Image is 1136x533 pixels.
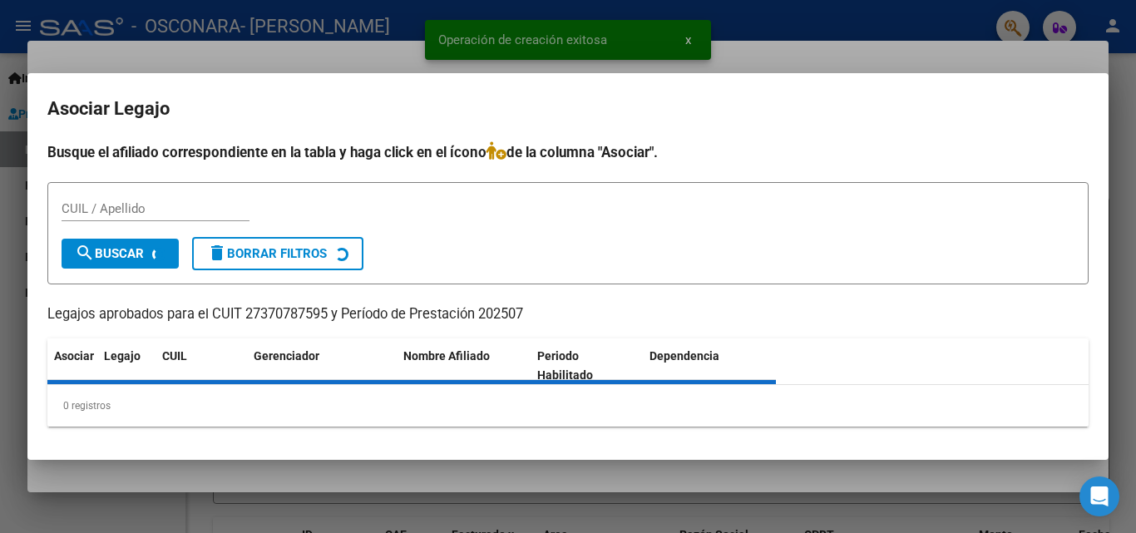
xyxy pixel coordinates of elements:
[643,338,777,393] datatable-header-cell: Dependencia
[531,338,643,393] datatable-header-cell: Periodo Habilitado
[192,237,363,270] button: Borrar Filtros
[207,243,227,263] mat-icon: delete
[247,338,397,393] datatable-header-cell: Gerenciador
[403,349,490,363] span: Nombre Afiliado
[156,338,247,393] datatable-header-cell: CUIL
[537,349,593,382] span: Periodo Habilitado
[97,338,156,393] datatable-header-cell: Legajo
[54,349,94,363] span: Asociar
[104,349,141,363] span: Legajo
[1079,476,1119,516] div: Open Intercom Messenger
[162,349,187,363] span: CUIL
[47,141,1089,163] h4: Busque el afiliado correspondiente en la tabla y haga click en el ícono de la columna "Asociar".
[47,304,1089,325] p: Legajos aprobados para el CUIT 27370787595 y Período de Prestación 202507
[47,338,97,393] datatable-header-cell: Asociar
[75,243,95,263] mat-icon: search
[207,246,327,261] span: Borrar Filtros
[397,338,531,393] datatable-header-cell: Nombre Afiliado
[649,349,719,363] span: Dependencia
[254,349,319,363] span: Gerenciador
[75,246,144,261] span: Buscar
[47,385,1089,427] div: 0 registros
[47,93,1089,125] h2: Asociar Legajo
[62,239,179,269] button: Buscar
